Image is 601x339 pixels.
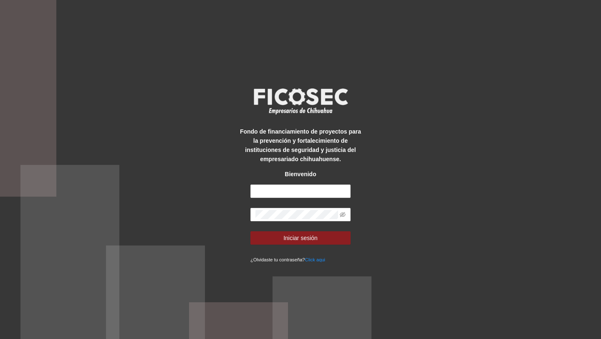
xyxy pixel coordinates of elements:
[340,212,346,218] span: eye-invisible
[285,171,316,177] strong: Bienvenido
[250,231,351,245] button: Iniciar sesión
[248,86,353,116] img: logo
[305,257,326,262] a: Click aqui
[283,233,318,243] span: Iniciar sesión
[240,128,361,162] strong: Fondo de financiamiento de proyectos para la prevención y fortalecimiento de instituciones de seg...
[250,257,325,262] small: ¿Olvidaste tu contraseña?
